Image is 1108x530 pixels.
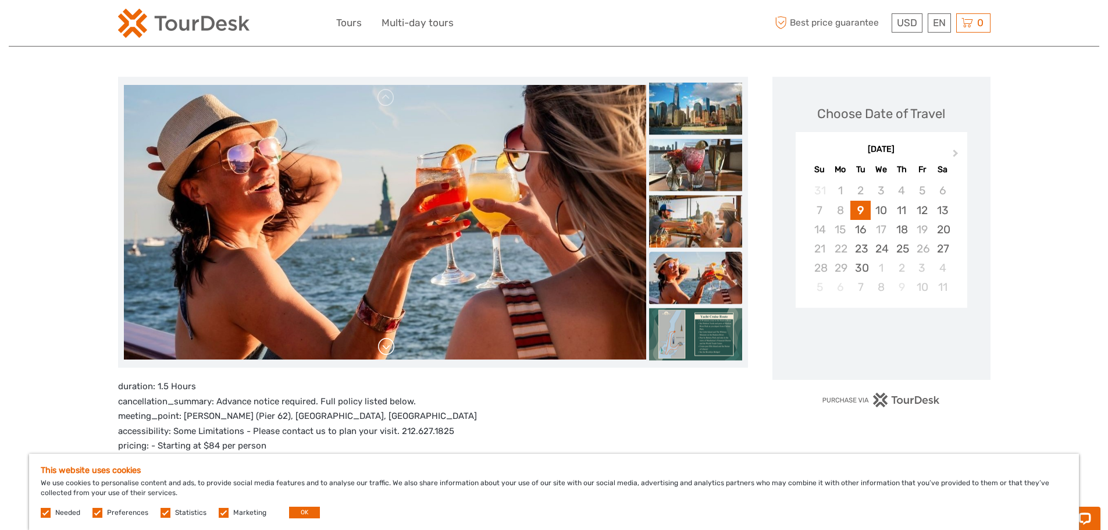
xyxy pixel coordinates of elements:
[830,258,850,278] div: Not available Monday, September 29th, 2025
[810,220,830,239] div: Not available Sunday, September 14th, 2025
[932,181,953,200] div: Not available Saturday, September 6th, 2025
[932,162,953,177] div: Sa
[932,278,953,297] div: Choose Saturday, October 11th, 2025
[850,278,871,297] div: Choose Tuesday, October 7th, 2025
[16,20,131,30] p: Chat now
[928,13,951,33] div: EN
[233,508,266,518] label: Marketing
[830,162,850,177] div: Mo
[871,181,891,200] div: Not available Wednesday, September 3rd, 2025
[850,162,871,177] div: Tu
[118,379,748,468] p: duration: 1.5 Hours cancellation_summary: Advance notice required. Full policy listed below. meet...
[912,162,932,177] div: Fr
[796,144,967,156] div: [DATE]
[932,201,953,220] div: Choose Saturday, September 13th, 2025
[830,278,850,297] div: Not available Monday, October 6th, 2025
[810,258,830,278] div: Not available Sunday, September 28th, 2025
[871,201,891,220] div: Choose Wednesday, September 10th, 2025
[871,258,891,278] div: Choose Wednesday, October 1st, 2025
[892,239,912,258] div: Choose Thursday, September 25th, 2025
[850,258,871,278] div: Choose Tuesday, September 30th, 2025
[878,338,885,346] div: Loading...
[810,239,830,258] div: Not available Sunday, September 21st, 2025
[912,181,932,200] div: Not available Friday, September 5th, 2025
[871,220,891,239] div: Not available Wednesday, September 17th, 2025
[649,252,742,304] img: 685aa6e57b75434abc0cdfbd3e03e9a9_slider_thumbnail.jpg
[810,162,830,177] div: Su
[897,17,917,29] span: USD
[29,454,1079,530] div: We use cookies to personalise content and ads, to provide social media features and to analyse ou...
[932,258,953,278] div: Choose Saturday, October 4th, 2025
[892,201,912,220] div: Choose Thursday, September 11th, 2025
[118,9,250,38] img: 2254-3441b4b5-4e5f-4d00-b396-31f1d84a6ebf_logo_small.png
[892,258,912,278] div: Choose Thursday, October 2nd, 2025
[912,201,932,220] div: Choose Friday, September 12th, 2025
[810,278,830,297] div: Not available Sunday, October 5th, 2025
[810,181,830,200] div: Not available Sunday, August 31st, 2025
[892,278,912,297] div: Not available Thursday, October 9th, 2025
[850,220,871,239] div: Choose Tuesday, September 16th, 2025
[912,258,932,278] div: Choose Friday, October 3rd, 2025
[175,508,206,518] label: Statistics
[871,278,891,297] div: Choose Wednesday, October 8th, 2025
[912,278,932,297] div: Choose Friday, October 10th, 2025
[41,465,1067,475] h5: This website uses cookies
[817,105,945,123] div: Choose Date of Travel
[649,308,742,361] img: 4a7c98d71c1d4198af0f805a95d51abb_slider_thumbnail.jpg
[932,239,953,258] div: Choose Saturday, September 27th, 2025
[55,508,80,518] label: Needed
[892,162,912,177] div: Th
[932,220,953,239] div: Choose Saturday, September 20th, 2025
[336,15,362,31] a: Tours
[947,147,966,165] button: Next Month
[912,220,932,239] div: Not available Friday, September 19th, 2025
[892,220,912,239] div: Choose Thursday, September 18th, 2025
[830,201,850,220] div: Not available Monday, September 8th, 2025
[871,239,891,258] div: Choose Wednesday, September 24th, 2025
[649,195,742,248] img: e123e352f2364d70b7ed55aadf0dc5ec_slider_thumbnail.jpg
[912,239,932,258] div: Not available Friday, September 26th, 2025
[975,17,985,29] span: 0
[134,18,148,32] button: Open LiveChat chat widget
[830,181,850,200] div: Not available Monday, September 1st, 2025
[822,393,940,407] img: PurchaseViaTourDesk.png
[649,139,742,191] img: 1e0b9637b353457d9c5c4e8ddff36255_slider_thumbnail.jpg
[772,13,889,33] span: Best price guarantee
[830,239,850,258] div: Not available Monday, September 22nd, 2025
[892,181,912,200] div: Not available Thursday, September 4th, 2025
[799,181,963,297] div: month 2025-09
[810,201,830,220] div: Not available Sunday, September 7th, 2025
[649,83,742,135] img: eba4c02db3de45608227214f3ae42156_slider_thumbnail.jpg
[850,239,871,258] div: Choose Tuesday, September 23rd, 2025
[871,162,891,177] div: We
[289,507,320,518] button: OK
[382,15,454,31] a: Multi-day tours
[850,181,871,200] div: Not available Tuesday, September 2nd, 2025
[107,508,148,518] label: Preferences
[830,220,850,239] div: Not available Monday, September 15th, 2025
[124,85,646,360] img: 685aa6e57b75434abc0cdfbd3e03e9a9_main_slider.jpg
[850,201,871,220] div: Choose Tuesday, September 9th, 2025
